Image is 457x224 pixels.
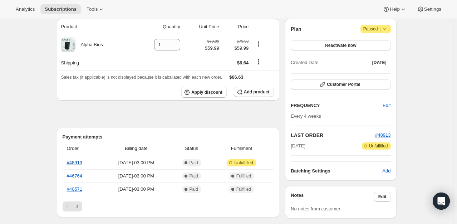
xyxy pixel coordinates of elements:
[291,142,305,150] span: [DATE]
[75,41,103,48] div: Alpha Bios
[221,19,251,35] th: Price
[223,45,249,52] span: $59.99
[291,113,321,119] span: Every 4 weeks
[190,186,198,192] span: Paid
[191,89,222,95] span: Apply discount
[173,145,209,152] span: Status
[67,160,82,165] a: #48913
[16,6,35,12] span: Analytics
[207,39,219,43] small: $79.99
[325,43,356,48] span: Reactivate now
[63,201,274,211] nav: Pagination
[244,89,269,95] span: Add product
[378,194,387,200] span: Edit
[378,165,395,177] button: Add
[378,4,411,14] button: Help
[369,143,388,149] span: Unfulfilled
[61,75,222,80] span: Sales tax (if applicable) is not displayed because it is calculated with each new order.
[368,58,391,68] button: [DATE]
[378,100,395,111] button: Edit
[103,172,169,180] span: [DATE] · 03:00 PM
[375,132,390,139] button: #48913
[103,186,169,193] span: [DATE] · 03:00 PM
[382,167,390,175] span: Add
[291,206,340,211] span: No notes from customer
[82,4,109,14] button: Tools
[374,192,391,202] button: Edit
[205,45,219,52] span: $59.99
[253,58,264,66] button: Shipping actions
[214,145,269,152] span: Fulfillment
[61,38,75,52] img: product img
[379,26,380,32] span: |
[291,167,382,175] h6: Batching Settings
[57,55,134,70] th: Shipping
[190,160,198,166] span: Paid
[363,25,388,33] span: Paused
[253,40,264,48] button: Product actions
[433,193,450,210] div: Open Intercom Messenger
[291,59,318,66] span: Created Date
[63,133,274,141] h2: Payment attempts
[57,19,134,35] th: Product
[87,6,98,12] span: Tools
[234,160,253,166] span: Unfulfilled
[237,39,249,43] small: $79.99
[67,173,82,179] a: #46764
[236,186,251,192] span: Fulfilled
[11,4,39,14] button: Analytics
[291,192,374,202] h3: Notes
[63,141,101,156] th: Order
[134,19,182,35] th: Quantity
[182,19,221,35] th: Unit Price
[413,4,446,14] button: Settings
[72,201,82,211] button: Next
[291,132,375,139] h2: LAST ORDER
[229,74,244,80] span: $66.63
[291,79,390,89] button: Customer Portal
[375,132,390,138] a: #48913
[237,60,249,65] span: $6.64
[45,6,77,12] span: Subscriptions
[383,102,390,109] span: Edit
[190,173,198,179] span: Paid
[291,25,301,33] h2: Plan
[181,87,227,98] button: Apply discount
[40,4,81,14] button: Subscriptions
[291,40,390,50] button: Reactivate now
[372,60,387,65] span: [DATE]
[234,87,274,97] button: Add product
[291,102,383,109] h2: FREQUENCY
[103,145,169,152] span: Billing date
[327,82,360,87] span: Customer Portal
[67,186,82,192] a: #40571
[103,159,169,166] span: [DATE] · 03:00 PM
[236,173,251,179] span: Fulfilled
[424,6,441,12] span: Settings
[390,6,399,12] span: Help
